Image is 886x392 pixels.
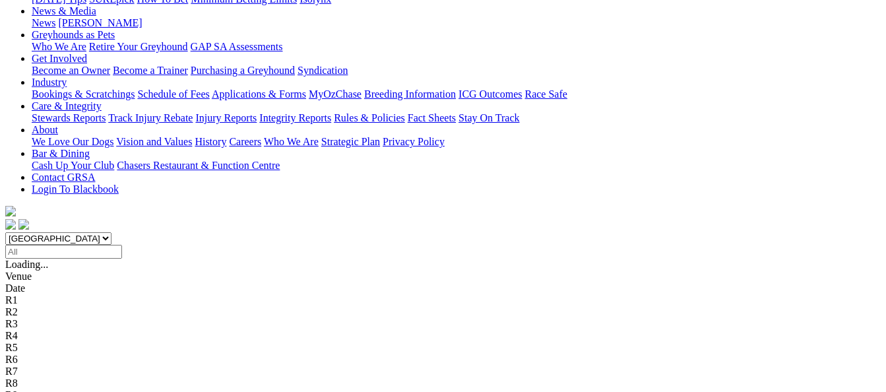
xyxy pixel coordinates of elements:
[32,148,90,159] a: Bar & Dining
[5,342,881,354] div: R5
[89,41,188,52] a: Retire Your Greyhound
[5,318,881,330] div: R3
[5,271,881,282] div: Venue
[334,112,405,123] a: Rules & Policies
[5,245,122,259] input: Select date
[32,41,881,53] div: Greyhounds as Pets
[32,29,115,40] a: Greyhounds as Pets
[32,53,87,64] a: Get Involved
[459,88,522,100] a: ICG Outcomes
[212,88,306,100] a: Applications & Forms
[264,136,319,147] a: Who We Are
[32,5,96,16] a: News & Media
[5,206,16,216] img: logo-grsa-white.png
[32,183,119,195] a: Login To Blackbook
[32,65,110,76] a: Become an Owner
[32,172,95,183] a: Contact GRSA
[321,136,380,147] a: Strategic Plan
[5,306,881,318] div: R2
[32,17,55,28] a: News
[5,282,881,294] div: Date
[117,160,280,171] a: Chasers Restaurant & Function Centre
[5,366,881,377] div: R7
[137,88,209,100] a: Schedule of Fees
[32,160,881,172] div: Bar & Dining
[298,65,348,76] a: Syndication
[408,112,456,123] a: Fact Sheets
[32,77,67,88] a: Industry
[191,65,295,76] a: Purchasing a Greyhound
[32,124,58,135] a: About
[5,294,881,306] div: R1
[5,377,881,389] div: R8
[32,112,881,124] div: Care & Integrity
[18,219,29,230] img: twitter.svg
[364,88,456,100] a: Breeding Information
[32,100,102,112] a: Care & Integrity
[32,17,881,29] div: News & Media
[108,112,193,123] a: Track Injury Rebate
[32,88,881,100] div: Industry
[5,219,16,230] img: facebook.svg
[32,65,881,77] div: Get Involved
[32,41,86,52] a: Who We Are
[5,330,881,342] div: R4
[5,259,48,270] span: Loading...
[195,112,257,123] a: Injury Reports
[32,88,135,100] a: Bookings & Scratchings
[32,160,114,171] a: Cash Up Your Club
[32,136,113,147] a: We Love Our Dogs
[32,136,881,148] div: About
[113,65,188,76] a: Become a Trainer
[309,88,362,100] a: MyOzChase
[58,17,142,28] a: [PERSON_NAME]
[229,136,261,147] a: Careers
[524,88,567,100] a: Race Safe
[191,41,283,52] a: GAP SA Assessments
[195,136,226,147] a: History
[259,112,331,123] a: Integrity Reports
[5,354,881,366] div: R6
[116,136,192,147] a: Vision and Values
[383,136,445,147] a: Privacy Policy
[32,112,106,123] a: Stewards Reports
[459,112,519,123] a: Stay On Track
